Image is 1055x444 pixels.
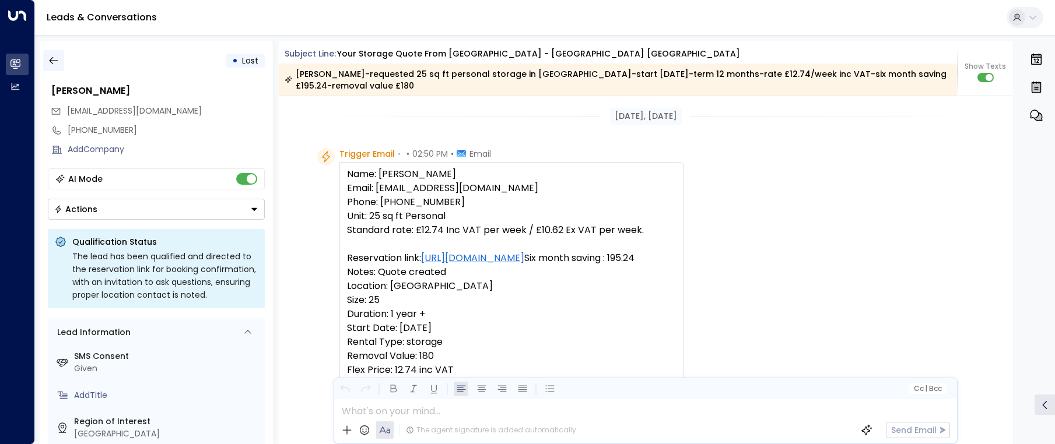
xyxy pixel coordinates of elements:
[72,236,258,248] p: Qualification Status
[48,199,265,220] div: Button group with a nested menu
[610,108,682,125] div: [DATE], [DATE]
[925,385,927,393] span: |
[232,50,238,71] div: •
[67,105,202,117] span: skyewarner03@gmail.com
[74,428,260,440] div: [GEOGRAPHIC_DATA]
[358,382,373,396] button: Redo
[406,425,576,435] div: The agent signature is added automatically
[72,250,258,301] div: The lead has been qualified and directed to the reservation link for booking confirmation, with a...
[47,10,157,24] a: Leads & Conversations
[68,173,103,185] div: AI Mode
[74,415,260,428] label: Region of Interest
[285,48,336,59] span: Subject Line:
[285,68,951,91] div: [PERSON_NAME]-requested 25 sq ft personal storage in [GEOGRAPHIC_DATA]-start [DATE]-term 12 month...
[338,382,352,396] button: Undo
[48,199,265,220] button: Actions
[74,362,260,375] div: Given
[74,389,260,401] div: AddTitle
[67,105,202,117] span: [EMAIL_ADDRESS][DOMAIN_NAME]
[909,383,947,394] button: Cc|Bcc
[74,350,260,362] label: SMS Consent
[51,84,265,98] div: [PERSON_NAME]
[914,385,942,393] span: Cc Bcc
[53,326,131,339] div: Lead Information
[68,124,265,136] div: [PHONE_NUMBER]
[347,167,677,405] pre: Name: [PERSON_NAME] Email: [EMAIL_ADDRESS][DOMAIN_NAME] Phone: [PHONE_NUMBER] Unit: 25 sq ft Pers...
[965,61,1006,72] span: Show Texts
[451,148,454,160] span: •
[412,148,448,160] span: 02:50 PM
[406,148,409,160] span: •
[337,48,740,60] div: Your storage quote from [GEOGRAPHIC_DATA] - [GEOGRAPHIC_DATA] [GEOGRAPHIC_DATA]
[54,204,97,214] div: Actions
[242,55,258,66] span: Lost
[398,148,401,160] span: •
[339,148,395,160] span: Trigger Email
[421,251,524,265] a: [URL][DOMAIN_NAME]
[68,143,265,156] div: AddCompany
[469,148,491,160] span: Email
